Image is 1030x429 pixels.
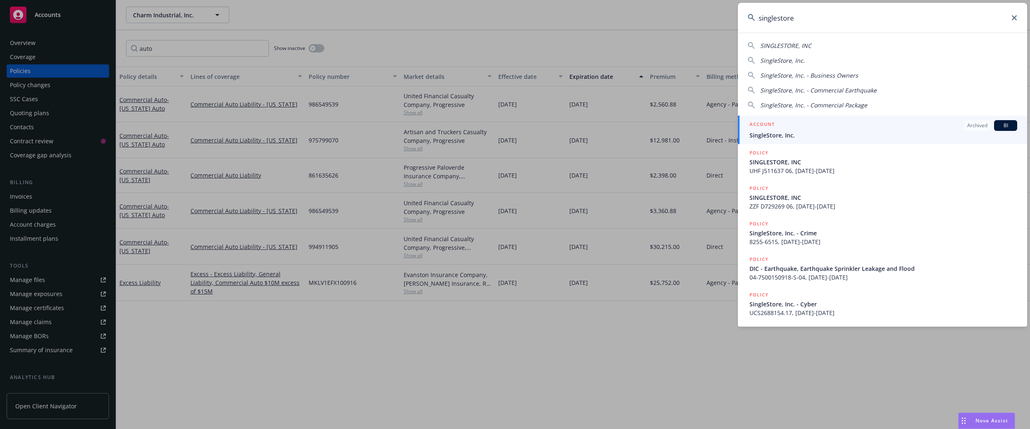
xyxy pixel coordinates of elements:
[738,180,1027,215] a: POLICYSINGLESTORE, INCZZF D729269 06, [DATE]-[DATE]
[738,286,1027,322] a: POLICYSingleStore, Inc. - CyberUCS2688154.17, [DATE]-[DATE]
[749,120,775,130] h5: ACCOUNT
[749,237,1017,246] span: 8255-6515, [DATE]-[DATE]
[749,202,1017,211] span: ZZF D729269 06, [DATE]-[DATE]
[738,215,1027,251] a: POLICYSingleStore, Inc. - Crime8255-6515, [DATE]-[DATE]
[738,144,1027,180] a: POLICYSINGLESTORE, INCUHF J511637 06, [DATE]-[DATE]
[958,412,1015,429] button: Nova Assist
[760,57,805,64] span: SingleStore, Inc.
[749,193,1017,202] span: SINGLESTORE, INC
[749,131,1017,140] span: SingleStore, Inc.
[760,86,877,94] span: SingleStore, Inc. - Commercial Earthquake
[749,166,1017,175] span: UHF J511637 06, [DATE]-[DATE]
[749,220,768,228] h5: POLICY
[959,413,969,429] div: Drag to move
[749,184,768,192] h5: POLICY
[749,149,768,157] h5: POLICY
[749,291,768,299] h5: POLICY
[967,122,987,129] span: Archived
[749,300,1017,308] span: SingleStore, Inc. - Cyber
[749,273,1017,282] span: 04-7500150918-S-04, [DATE]-[DATE]
[749,264,1017,273] span: DIC - Earthquake, Earthquake Sprinkler Leakage and Flood
[738,116,1027,144] a: ACCOUNTArchivedBISingleStore, Inc.
[749,158,1017,166] span: SINGLESTORE, INC
[738,3,1027,33] input: Search...
[760,101,867,109] span: SingleStore, Inc. - Commercial Package
[975,417,1008,424] span: Nova Assist
[760,71,858,79] span: SingleStore, Inc. - Business Owners
[997,122,1014,129] span: BI
[749,255,768,263] h5: POLICY
[738,251,1027,286] a: POLICYDIC - Earthquake, Earthquake Sprinkler Leakage and Flood04-7500150918-S-04, [DATE]-[DATE]
[749,308,1017,317] span: UCS2688154.17, [DATE]-[DATE]
[760,42,811,50] span: SINGLESTORE, INC
[749,229,1017,237] span: SingleStore, Inc. - Crime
